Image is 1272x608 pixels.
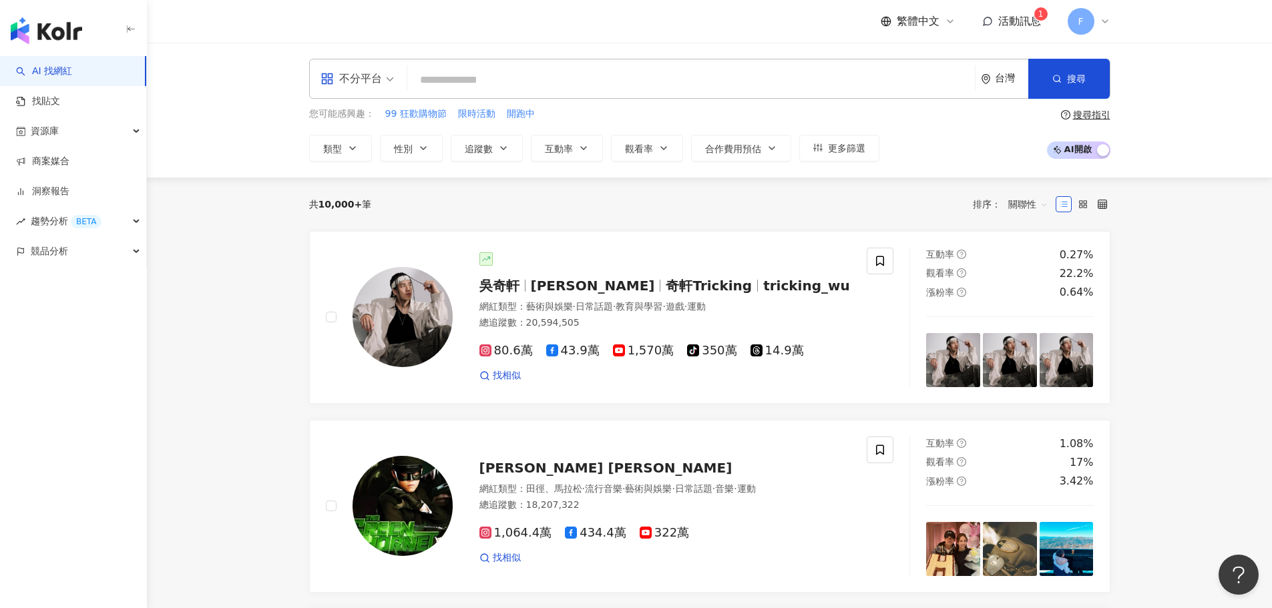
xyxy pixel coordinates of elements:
[479,551,521,565] a: 找相似
[1028,59,1110,99] button: 搜尋
[319,199,363,210] span: 10,000+
[309,231,1110,404] a: KOL Avatar吳奇軒[PERSON_NAME]奇軒Trickingtricking_wu網紅類型：藝術與娛樂·日常話題·教育與學習·遊戲·運動總追蹤數：20,594,50580.6萬43....
[983,333,1037,387] img: post-image
[479,460,732,476] span: [PERSON_NAME] [PERSON_NAME]
[1060,474,1094,489] div: 3.42%
[11,17,82,44] img: logo
[546,344,600,358] span: 43.9萬
[897,14,939,29] span: 繁體中文
[998,15,1041,27] span: 活動訊息
[957,268,966,278] span: question-circle
[1040,522,1094,576] img: post-image
[506,107,536,121] button: 開跑中
[16,185,69,198] a: 洞察報告
[16,65,72,78] a: searchAI 找網紅
[763,278,850,294] span: tricking_wu
[479,316,851,330] div: 總追蹤數 ： 20,594,505
[479,369,521,382] a: 找相似
[479,483,851,496] div: 網紅類型 ：
[675,483,712,494] span: 日常話題
[662,301,665,312] span: ·
[385,107,447,121] button: 99 狂歡購物節
[1060,266,1094,281] div: 22.2%
[545,143,573,154] span: 互動率
[926,287,954,298] span: 漲粉率
[1060,285,1094,300] div: 0.64%
[353,267,453,367] img: KOL Avatar
[957,477,966,486] span: question-circle
[493,369,521,382] span: 找相似
[1060,436,1094,451] div: 1.08%
[973,194,1056,215] div: 排序：
[666,301,684,312] span: 遊戲
[957,288,966,297] span: question-circle
[981,74,991,84] span: environment
[458,107,495,121] span: 限時活動
[309,199,372,210] div: 共 筆
[309,420,1110,593] a: KOL Avatar[PERSON_NAME] [PERSON_NAME]網紅類型：田徑、馬拉松·流行音樂·藝術與娛樂·日常話題·音樂·運動總追蹤數：18,207,3221,064.4萬434....
[31,206,101,236] span: 趨勢分析
[385,107,447,121] span: 99 狂歡購物節
[1061,110,1070,119] span: question-circle
[666,278,752,294] span: 奇軒Tricking
[309,107,375,121] span: 您可能感興趣：
[16,217,25,226] span: rise
[394,143,413,154] span: 性別
[957,250,966,259] span: question-circle
[926,333,980,387] img: post-image
[983,522,1037,576] img: post-image
[926,457,954,467] span: 觀看率
[479,526,552,540] span: 1,064.4萬
[957,457,966,467] span: question-circle
[640,526,689,540] span: 322萬
[479,499,851,512] div: 總追蹤數 ： 18,207,322
[995,73,1028,84] div: 台灣
[16,155,69,168] a: 商案媒合
[31,116,59,146] span: 資源庫
[1219,555,1259,595] iframe: Help Scout Beacon - Open
[1034,7,1048,21] sup: 1
[957,438,966,448] span: question-circle
[31,236,68,266] span: 競品分析
[565,526,626,540] span: 434.4萬
[613,344,674,358] span: 1,570萬
[926,268,954,278] span: 觀看率
[611,135,683,162] button: 觀看率
[799,135,879,162] button: 更多篩選
[1060,248,1094,262] div: 0.27%
[734,483,736,494] span: ·
[1038,9,1044,19] span: 1
[926,438,954,448] span: 互動率
[684,301,687,312] span: ·
[16,95,60,108] a: 找貼文
[479,344,533,358] span: 80.6萬
[353,456,453,556] img: KOL Avatar
[712,483,715,494] span: ·
[451,135,523,162] button: 追蹤數
[323,143,342,154] span: 類型
[1073,109,1110,120] div: 搜尋指引
[687,344,736,358] span: 350萬
[71,215,101,228] div: BETA
[625,143,653,154] span: 觀看率
[622,483,625,494] span: ·
[616,301,662,312] span: 教育與學習
[465,143,493,154] span: 追蹤數
[479,278,519,294] span: 吳奇軒
[705,143,761,154] span: 合作費用預估
[573,301,576,312] span: ·
[1067,73,1086,84] span: 搜尋
[526,483,582,494] span: 田徑、馬拉松
[715,483,734,494] span: 音樂
[687,301,706,312] span: 運動
[751,344,804,358] span: 14.9萬
[479,300,851,314] div: 網紅類型 ：
[321,68,382,89] div: 不分平台
[828,143,865,154] span: 更多篩選
[737,483,756,494] span: 運動
[926,249,954,260] span: 互動率
[926,522,980,576] img: post-image
[1008,194,1048,215] span: 關聯性
[672,483,674,494] span: ·
[613,301,616,312] span: ·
